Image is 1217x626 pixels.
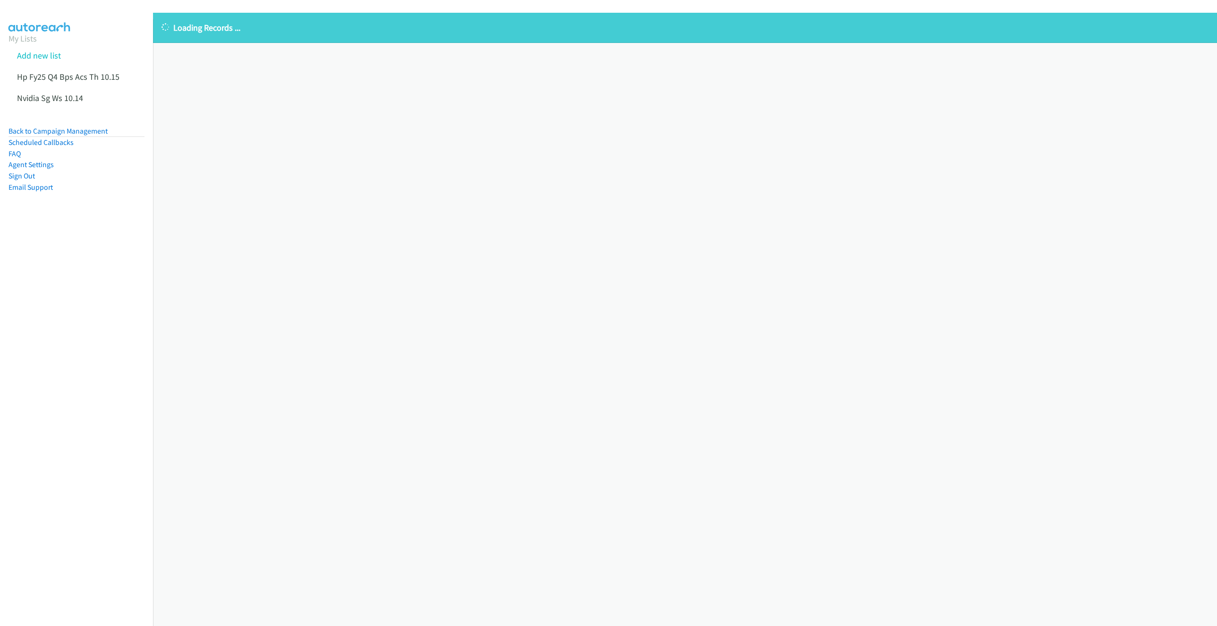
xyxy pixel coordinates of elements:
a: Hp Fy25 Q4 Bps Acs Th 10.15 [17,71,119,82]
a: Agent Settings [9,160,54,169]
a: Sign Out [9,171,35,180]
a: Scheduled Callbacks [9,138,74,147]
p: Loading Records ... [162,21,1208,34]
a: Add new list [17,50,61,61]
a: FAQ [9,149,21,158]
a: My Lists [9,33,37,44]
a: Email Support [9,183,53,192]
a: Nvidia Sg Ws 10.14 [17,93,83,103]
a: Back to Campaign Management [9,127,108,135]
